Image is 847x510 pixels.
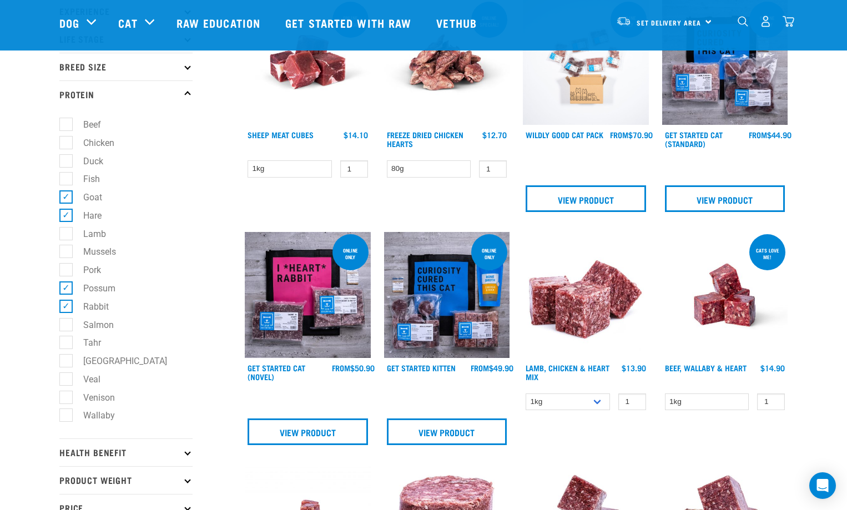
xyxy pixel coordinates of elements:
a: Vethub [425,1,491,45]
label: Possum [65,281,120,295]
label: [GEOGRAPHIC_DATA] [65,354,172,368]
img: Assortment Of Raw Essential Products For Cats Including, Pink And Black Tote Bag With "I *Heart* ... [245,232,371,358]
span: FROM [749,133,767,137]
p: Protein [59,80,193,108]
div: $49.90 [471,363,513,372]
a: View Product [387,418,507,445]
a: View Product [526,185,646,212]
div: $44.90 [749,130,791,139]
div: $14.10 [344,130,368,139]
input: 1 [340,160,368,178]
label: Chicken [65,136,119,150]
div: $12.70 [482,130,507,139]
a: Get Started Kitten [387,366,456,370]
div: $70.90 [610,130,653,139]
p: Health Benefit [59,438,193,466]
img: user.png [760,16,772,27]
span: Set Delivery Area [637,21,701,24]
img: NSP Kitten Update [384,232,510,358]
span: FROM [332,366,350,370]
label: Mussels [65,245,120,259]
div: Cats love me! [749,242,785,265]
label: Pork [65,263,105,277]
div: $13.90 [622,363,646,372]
a: Wildly Good Cat Pack [526,133,603,137]
a: Beef, Wallaby & Heart [665,366,747,370]
p: Breed Size [59,53,193,80]
label: Duck [65,154,108,168]
label: Lamb [65,227,110,241]
label: Fish [65,172,104,186]
label: Rabbit [65,300,113,314]
label: Goat [65,190,107,204]
span: FROM [610,133,628,137]
div: online only [332,242,369,265]
a: Get Started Cat (Standard) [665,133,723,145]
img: Raw Essentials 2024 July2572 Beef Wallaby Heart [662,232,788,358]
div: $14.90 [760,363,785,372]
label: Venison [65,391,119,405]
input: 1 [618,393,646,411]
a: Get started with Raw [274,1,425,45]
a: Lamb, Chicken & Heart Mix [526,366,609,378]
a: Sheep Meat Cubes [248,133,314,137]
label: Wallaby [65,408,119,422]
a: View Product [248,418,368,445]
label: Veal [65,372,105,386]
label: Hare [65,209,106,223]
img: home-icon-1@2x.png [738,16,748,27]
a: Freeze Dried Chicken Hearts [387,133,463,145]
label: Tahr [65,336,105,350]
span: FROM [471,366,489,370]
input: 1 [757,393,785,411]
a: Dog [59,14,79,31]
p: Product Weight [59,466,193,494]
a: Raw Education [165,1,274,45]
div: online only [471,242,507,265]
a: Cat [118,14,137,31]
a: Get Started Cat (Novel) [248,366,305,378]
label: Salmon [65,318,118,332]
img: van-moving.png [616,16,631,26]
img: home-icon@2x.png [783,16,794,27]
div: Open Intercom Messenger [809,472,836,499]
img: 1124 Lamb Chicken Heart Mix 01 [523,232,649,358]
label: Beef [65,118,105,132]
input: 1 [479,160,507,178]
div: $50.90 [332,363,375,372]
a: View Product [665,185,785,212]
